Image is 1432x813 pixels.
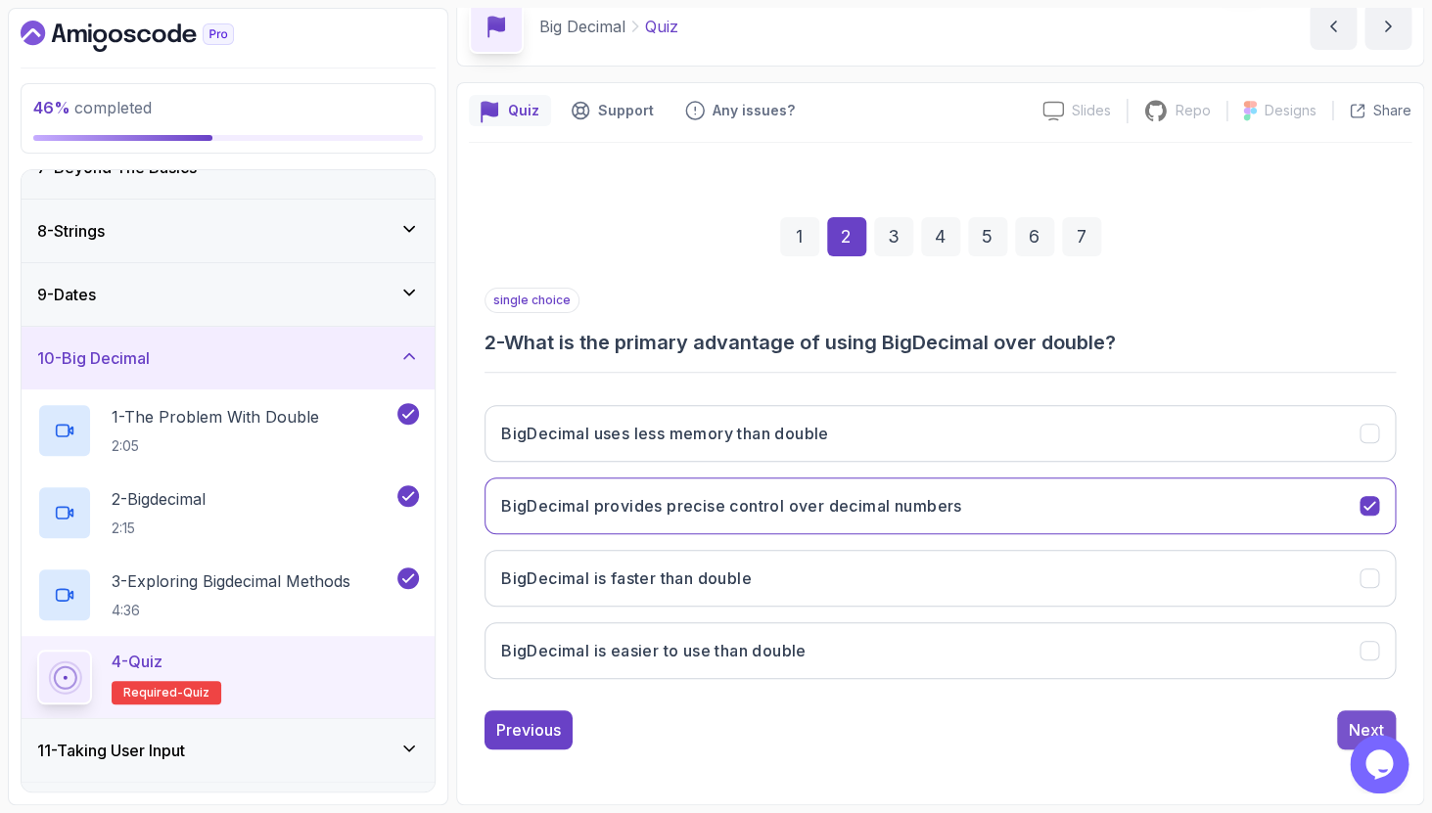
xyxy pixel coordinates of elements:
[968,217,1007,256] div: 5
[37,346,150,370] h3: 10 - Big Decimal
[485,329,1396,356] h3: 2 - What is the primary advantage of using BigDecimal over double?
[37,283,96,306] h3: 9 - Dates
[508,101,539,120] p: Quiz
[673,95,807,126] button: Feedback button
[485,477,1396,534] button: BigDecimal provides precise control over decimal numbers
[485,405,1396,462] button: BigDecimal uses less memory than double
[501,566,752,590] h3: BigDecimal is faster than double
[21,21,279,52] a: Dashboard
[112,405,319,429] p: 1 - The Problem With Double
[501,422,829,445] h3: BigDecimal uses less memory than double
[1350,735,1412,793] iframe: chat widget
[22,200,435,262] button: 8-Strings
[469,95,551,126] button: quiz button
[485,622,1396,679] button: BigDecimal is easier to use than double
[1373,101,1411,120] p: Share
[1364,3,1411,50] button: next content
[123,685,183,700] span: Required-
[22,719,435,782] button: 11-Taking User Input
[22,327,435,389] button: 10-Big Decimal
[112,601,350,620] p: 4:36
[1332,101,1411,120] button: Share
[37,403,419,458] button: 1-The Problem With Double2:05
[37,650,419,704] button: 4-QuizRequired-quiz
[485,288,579,313] p: single choice
[183,685,209,700] span: quiz
[112,519,206,538] p: 2:15
[921,217,960,256] div: 4
[37,567,419,622] button: 3-Exploring Bigdecimal Methods4:36
[37,739,185,762] h3: 11 - Taking User Input
[112,650,162,673] p: 4 - Quiz
[645,15,678,38] p: Quiz
[485,550,1396,607] button: BigDecimal is faster than double
[22,263,435,326] button: 9-Dates
[112,569,350,593] p: 3 - Exploring Bigdecimal Methods
[112,436,319,456] p: 2:05
[37,219,105,243] h3: 8 - Strings
[713,101,795,120] p: Any issues?
[112,487,206,511] p: 2 - Bigdecimal
[33,98,70,117] span: 46 %
[501,494,961,518] h3: BigDecimal provides precise control over decimal numbers
[1072,101,1111,120] p: Slides
[559,95,666,126] button: Support button
[1337,710,1396,749] button: Next
[539,15,625,38] p: Big Decimal
[1062,217,1101,256] div: 7
[780,217,819,256] div: 1
[1349,718,1384,742] div: Next
[598,101,654,120] p: Support
[827,217,866,256] div: 2
[1015,217,1054,256] div: 6
[1176,101,1211,120] p: Repo
[485,710,573,749] button: Previous
[37,485,419,540] button: 2-Bigdecimal2:15
[874,217,913,256] div: 3
[1265,101,1317,120] p: Designs
[496,718,561,742] div: Previous
[501,639,807,662] h3: BigDecimal is easier to use than double
[33,98,152,117] span: completed
[1310,3,1357,50] button: previous content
